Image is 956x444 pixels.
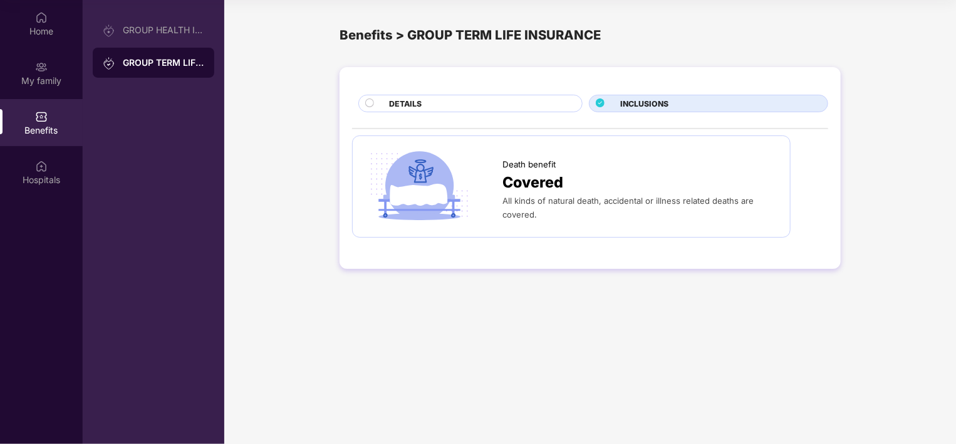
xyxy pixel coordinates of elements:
[123,25,204,35] div: GROUP HEALTH INSURANCE
[621,98,669,110] span: INCLUSIONS
[365,149,474,224] img: icon
[340,25,841,45] div: Benefits > GROUP TERM LIFE INSURANCE
[35,160,48,172] img: svg+xml;base64,PHN2ZyBpZD0iSG9zcGl0YWxzIiB4bWxucz0iaHR0cDovL3d3dy53My5vcmcvMjAwMC9zdmciIHdpZHRoPS...
[123,56,204,69] div: GROUP TERM LIFE INSURANCE
[35,61,48,73] img: svg+xml;base64,PHN2ZyB3aWR0aD0iMjAiIGhlaWdodD0iMjAiIHZpZXdCb3g9IjAgMCAyMCAyMCIgZmlsbD0ibm9uZSIgeG...
[35,110,48,123] img: svg+xml;base64,PHN2ZyBpZD0iQmVuZWZpdHMiIHhtbG5zPSJodHRwOi8vd3d3LnczLm9yZy8yMDAwL3N2ZyIgd2lkdGg9Ij...
[502,196,754,219] span: All kinds of natural death, accidental or illness related deaths are covered.
[502,158,556,171] span: Death benefit
[103,24,115,37] img: svg+xml;base64,PHN2ZyB3aWR0aD0iMjAiIGhlaWdodD0iMjAiIHZpZXdCb3g9IjAgMCAyMCAyMCIgZmlsbD0ibm9uZSIgeG...
[103,57,115,70] img: svg+xml;base64,PHN2ZyB3aWR0aD0iMjAiIGhlaWdodD0iMjAiIHZpZXdCb3g9IjAgMCAyMCAyMCIgZmlsbD0ibm9uZSIgeG...
[389,98,422,110] span: DETAILS
[35,11,48,24] img: svg+xml;base64,PHN2ZyBpZD0iSG9tZSIgeG1sbnM9Imh0dHA6Ly93d3cudzMub3JnLzIwMDAvc3ZnIiB3aWR0aD0iMjAiIG...
[502,171,563,194] span: Covered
